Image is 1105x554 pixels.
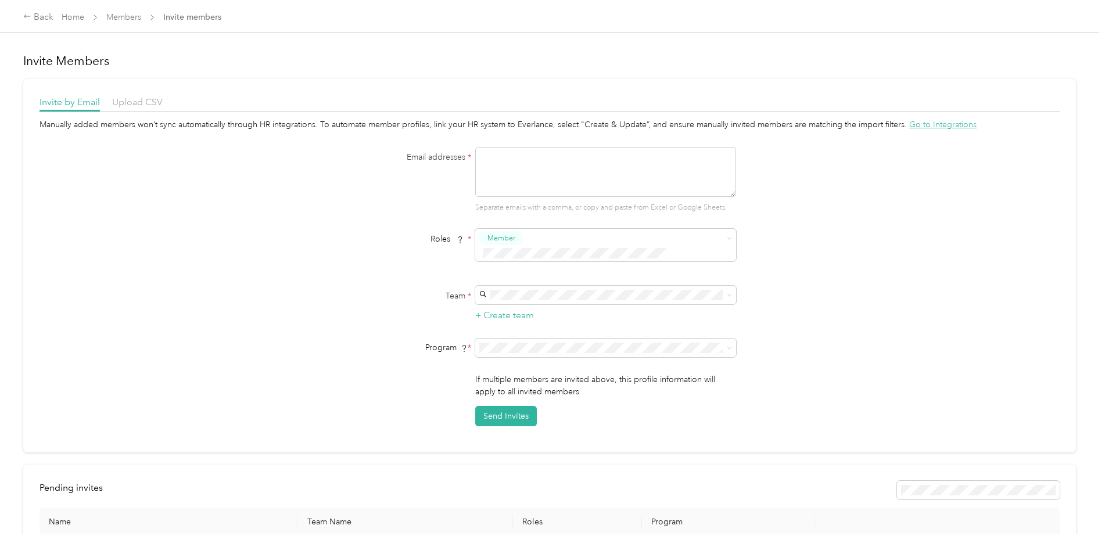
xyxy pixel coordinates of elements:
label: Team [326,290,471,302]
th: Roles [513,508,642,537]
iframe: Everlance-gr Chat Button Frame [1040,489,1105,554]
button: Send Invites [475,406,537,426]
span: Invite members [163,11,221,23]
span: Member [487,233,515,243]
button: + Create team [475,308,534,323]
a: Members [106,12,141,22]
label: Email addresses [326,151,471,163]
span: Roles [426,230,468,248]
button: Member [479,231,523,246]
span: Invite by Email [40,96,100,107]
p: Separate emails with a comma, or copy and paste from Excel or Google Sheets. [475,203,736,213]
div: Back [23,10,53,24]
th: Name [40,508,298,537]
span: Go to Integrations [909,120,977,129]
div: info-bar [40,481,1060,499]
div: Manually added members won’t sync automatically through HR integrations. To automate member profi... [40,118,1060,131]
div: left-menu [40,481,111,499]
h1: Invite Members [23,53,1076,69]
p: If multiple members are invited above, this profile information will apply to all invited members [475,373,736,398]
span: Pending invites [40,482,103,493]
span: Upload CSV [112,96,163,107]
div: Resend all invitations [897,481,1060,499]
th: Team Name [298,508,513,537]
a: Home [62,12,84,22]
div: Program [326,341,471,354]
th: Program [642,508,814,537]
